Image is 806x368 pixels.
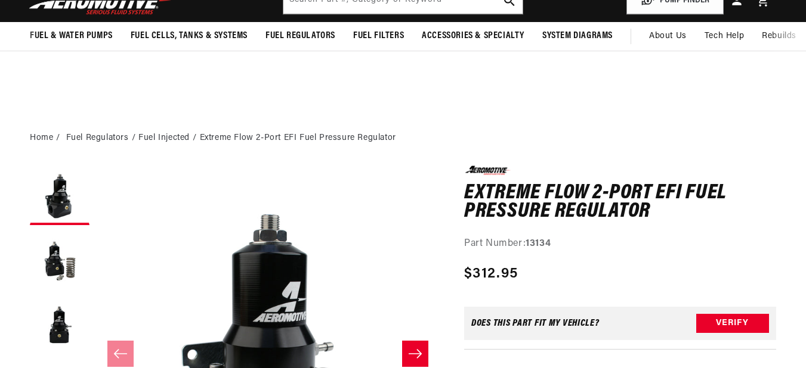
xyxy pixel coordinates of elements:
li: Fuel Injected [138,132,199,145]
h1: Extreme Flow 2-Port EFI Fuel Pressure Regulator [464,184,776,222]
span: Accessories & Specialty [422,30,524,42]
button: Load image 3 in gallery view [30,297,89,356]
summary: System Diagrams [533,22,622,50]
span: Fuel & Water Pumps [30,30,113,42]
button: Verify [696,314,769,333]
button: Slide left [107,341,134,367]
div: Part Number: [464,236,776,252]
summary: Accessories & Specialty [413,22,533,50]
button: Load image 1 in gallery view [30,166,89,225]
nav: breadcrumbs [30,132,776,145]
summary: Fuel Filters [344,22,413,50]
li: Fuel Regulators [66,132,139,145]
a: Home [30,132,53,145]
span: $312.95 [464,263,518,285]
span: Fuel Cells, Tanks & Systems [131,30,248,42]
li: Extreme Flow 2-Port EFI Fuel Pressure Regulator [200,132,396,145]
summary: Fuel Regulators [257,22,344,50]
div: Does This part fit My vehicle? [471,319,600,328]
summary: Fuel Cells, Tanks & Systems [122,22,257,50]
summary: Tech Help [696,22,753,51]
strong: 13134 [526,239,551,248]
summary: Rebuilds [753,22,805,51]
span: Rebuilds [762,30,796,43]
span: About Us [649,32,687,40]
span: System Diagrams [542,30,613,42]
span: Tech Help [705,30,744,43]
button: Slide right [402,341,428,367]
span: Fuel Filters [353,30,404,42]
summary: Fuel & Water Pumps [21,22,122,50]
span: Fuel Regulators [265,30,335,42]
a: About Us [640,22,696,51]
button: Load image 2 in gallery view [30,231,89,291]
